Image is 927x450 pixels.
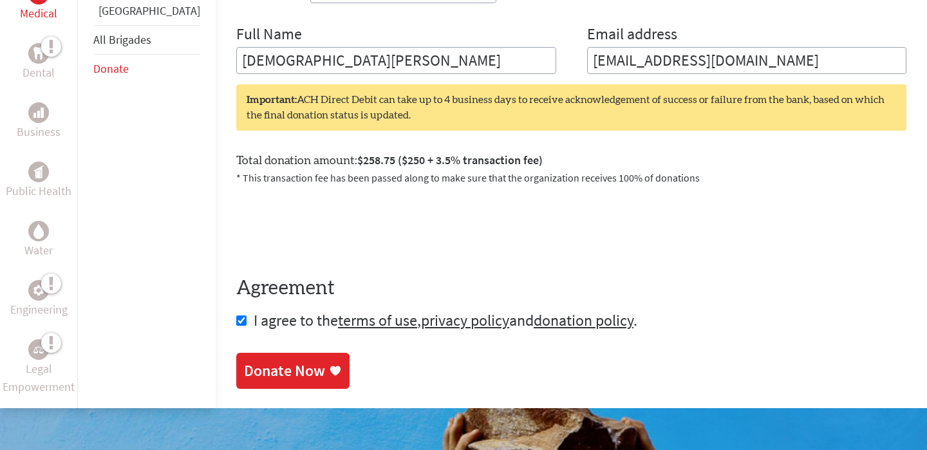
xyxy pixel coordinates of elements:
div: Dental [28,43,49,64]
span: $258.75 ($250 + 3.5% transaction fee) [357,153,543,167]
div: Engineering [28,280,49,301]
p: Public Health [6,182,71,200]
strong: Important: [247,95,297,105]
a: EngineeringEngineering [10,280,68,319]
label: Total donation amount: [236,151,543,170]
img: Engineering [33,285,44,295]
div: Donate Now [244,361,325,381]
a: terms of use [338,310,417,330]
li: Guatemala [93,2,200,25]
a: Legal EmpowermentLegal Empowerment [3,339,75,396]
p: Legal Empowerment [3,360,75,396]
div: Water [28,221,49,241]
li: All Brigades [93,25,200,55]
li: Donate [93,55,200,83]
p: Dental [23,64,55,82]
a: WaterWater [24,221,53,259]
img: Dental [33,48,44,60]
a: donation policy [534,310,633,330]
input: Enter Full Name [236,47,556,74]
a: Public HealthPublic Health [6,162,71,200]
img: Public Health [33,165,44,178]
a: Donate [93,61,129,76]
div: ACH Direct Debit can take up to 4 business days to receive acknowledgement of success or failure ... [236,84,906,131]
p: * This transaction fee has been passed along to make sure that the organization receives 100% of ... [236,170,906,185]
iframe: reCAPTCHA [236,201,432,251]
p: Water [24,241,53,259]
a: [GEOGRAPHIC_DATA] [98,3,200,18]
p: Engineering [10,301,68,319]
a: DentalDental [23,43,55,82]
div: Business [28,102,49,123]
a: BusinessBusiness [17,102,61,141]
img: Business [33,108,44,118]
input: Your Email [587,47,907,74]
a: Donate Now [236,353,350,389]
span: I agree to the , and . [254,310,637,330]
a: All Brigades [93,32,151,47]
p: Medical [20,5,57,23]
label: Full Name [236,24,302,47]
img: Legal Empowerment [33,346,44,353]
p: Business [17,123,61,141]
div: Public Health [28,162,49,182]
a: privacy policy [421,310,509,330]
div: Legal Empowerment [28,339,49,360]
label: Email address [587,24,677,47]
h4: Agreement [236,277,906,300]
img: Water [33,224,44,239]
